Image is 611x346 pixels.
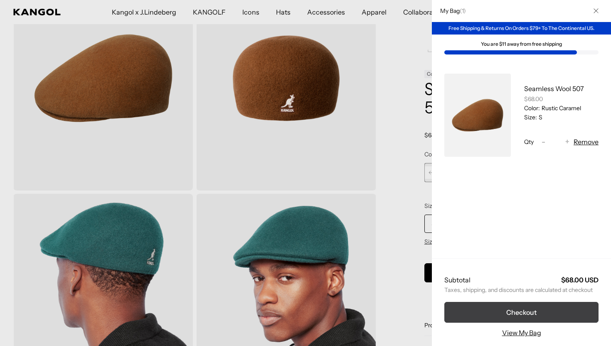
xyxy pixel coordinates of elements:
[524,138,534,146] span: Qty
[460,7,466,15] span: ( )
[502,328,541,338] a: View My Bag
[524,114,537,121] dt: Size:
[432,22,611,35] div: Free Shipping & Returns On Orders $79+ To The Continental US.
[524,84,584,93] a: Seamless Wool 507
[574,137,599,147] button: Remove Seamless Wool 507 - Rustic Caramel / S
[549,137,561,147] input: Quantity for Seamless Wool 507
[524,95,599,103] div: $68.00
[524,104,540,112] dt: Color:
[565,136,569,148] span: +
[444,275,471,284] h2: Subtotal
[542,136,545,148] span: -
[561,137,574,147] button: +
[537,137,549,147] button: -
[561,276,599,284] strong: $68.00 USD
[444,41,599,47] div: You are $11 away from free shipping
[444,302,599,323] button: Checkout
[537,114,542,121] dd: S
[540,104,581,112] dd: Rustic Caramel
[462,7,463,15] span: 1
[436,7,466,15] h2: My Bag
[444,286,599,294] small: Taxes, shipping, and discounts are calculated at checkout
